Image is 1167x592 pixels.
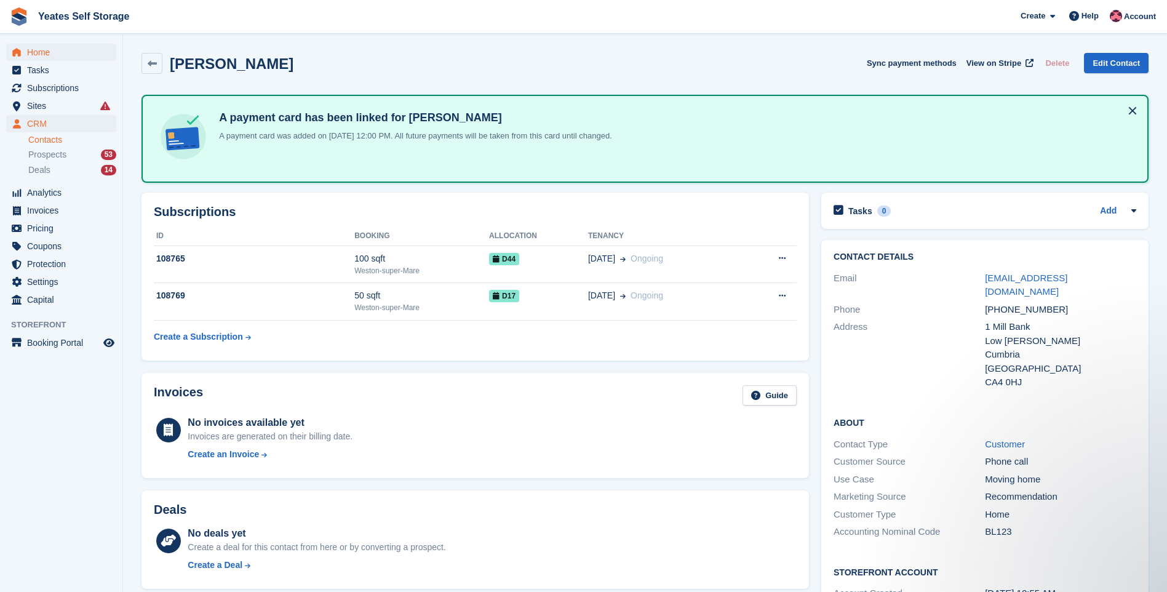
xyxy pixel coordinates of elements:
div: Phone [834,303,985,317]
a: menu [6,62,116,79]
th: Allocation [489,226,588,246]
div: Accounting Nominal Code [834,525,985,539]
button: Delete [1040,53,1074,73]
div: Phone call [985,455,1136,469]
h2: About [834,416,1136,428]
div: BL123 [985,525,1136,539]
div: 108769 [154,289,354,302]
a: menu [6,97,116,114]
th: ID [154,226,354,246]
span: Sites [27,97,101,114]
a: menu [6,202,116,219]
a: menu [6,238,116,255]
a: Create a Deal [188,559,445,572]
div: Create a Deal [188,559,242,572]
a: menu [6,255,116,273]
a: Create a Subscription [154,326,251,348]
span: View on Stripe [966,57,1021,70]
div: Weston-super-Mare [354,302,489,313]
div: No invoices available yet [188,415,352,430]
span: Booking Portal [27,334,101,351]
div: 108765 [154,252,354,265]
span: Pricing [27,220,101,237]
a: Deals 14 [28,164,116,177]
div: Email [834,271,985,299]
div: Create an Invoice [188,448,259,461]
span: Storefront [11,319,122,331]
p: A payment card was added on [DATE] 12:00 PM. All future payments will be taken from this card unt... [214,130,612,142]
a: menu [6,79,116,97]
span: Home [27,44,101,61]
span: Create [1021,10,1045,22]
a: menu [6,220,116,237]
div: 1 Mill Bank [985,320,1136,334]
a: menu [6,184,116,201]
img: stora-icon-8386f47178a22dfd0bd8f6a31ec36ba5ce8667c1dd55bd0f319d3a0aa187defe.svg [10,7,28,26]
div: Address [834,320,985,390]
a: View on Stripe [962,53,1036,73]
span: Invoices [27,202,101,219]
a: Guide [743,385,797,406]
img: card-linked-ebf98d0992dc2aeb22e95c0e3c79077019eb2392cfd83c6a337811c24bc77127.svg [157,111,209,162]
span: Settings [27,273,101,290]
div: [GEOGRAPHIC_DATA] [985,362,1136,376]
a: menu [6,273,116,290]
div: Home [985,508,1136,522]
h2: Subscriptions [154,205,797,219]
h2: Tasks [848,206,872,217]
a: Customer [985,439,1025,449]
div: Invoices are generated on their billing date. [188,430,352,443]
div: Marketing Source [834,490,985,504]
a: Yeates Self Storage [33,6,135,26]
h2: Invoices [154,385,203,406]
div: Weston-super-Mare [354,265,489,276]
div: Customer Type [834,508,985,522]
span: [DATE] [588,289,615,302]
a: Contacts [28,134,116,146]
div: Low [PERSON_NAME] [985,334,1136,348]
div: 50 sqft [354,289,489,302]
button: Sync payment methods [867,53,957,73]
div: Create a deal for this contact from here or by converting a prospect. [188,541,445,554]
a: menu [6,291,116,308]
span: Account [1124,10,1156,23]
a: menu [6,44,116,61]
span: Ongoing [631,290,663,300]
span: D44 [489,253,519,265]
a: menu [6,115,116,132]
div: 100 sqft [354,252,489,265]
img: James Griffin [1110,10,1122,22]
span: Protection [27,255,101,273]
a: Create an Invoice [188,448,352,461]
a: Edit Contact [1084,53,1149,73]
div: CA4 0HJ [985,375,1136,390]
span: Analytics [27,184,101,201]
i: Smart entry sync failures have occurred [100,101,110,111]
a: Add [1100,204,1117,218]
span: Help [1081,10,1099,22]
span: Prospects [28,149,66,161]
h2: Storefront Account [834,566,1136,578]
a: Preview store [102,335,116,350]
th: Booking [354,226,489,246]
div: 53 [101,150,116,160]
th: Tenancy [588,226,743,246]
div: Cumbria [985,348,1136,362]
span: D17 [489,290,519,302]
div: 0 [877,206,891,217]
div: Create a Subscription [154,330,243,343]
div: [PHONE_NUMBER] [985,303,1136,317]
div: Customer Source [834,455,985,469]
div: Contact Type [834,438,985,452]
span: [DATE] [588,252,615,265]
div: 14 [101,165,116,175]
h4: A payment card has been linked for [PERSON_NAME] [214,111,612,125]
span: Ongoing [631,254,663,263]
div: No deals yet [188,526,445,541]
div: Use Case [834,473,985,487]
span: Tasks [27,62,101,79]
span: CRM [27,115,101,132]
a: [EMAIL_ADDRESS][DOMAIN_NAME] [985,273,1067,297]
h2: Contact Details [834,252,1136,262]
h2: Deals [154,503,186,517]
